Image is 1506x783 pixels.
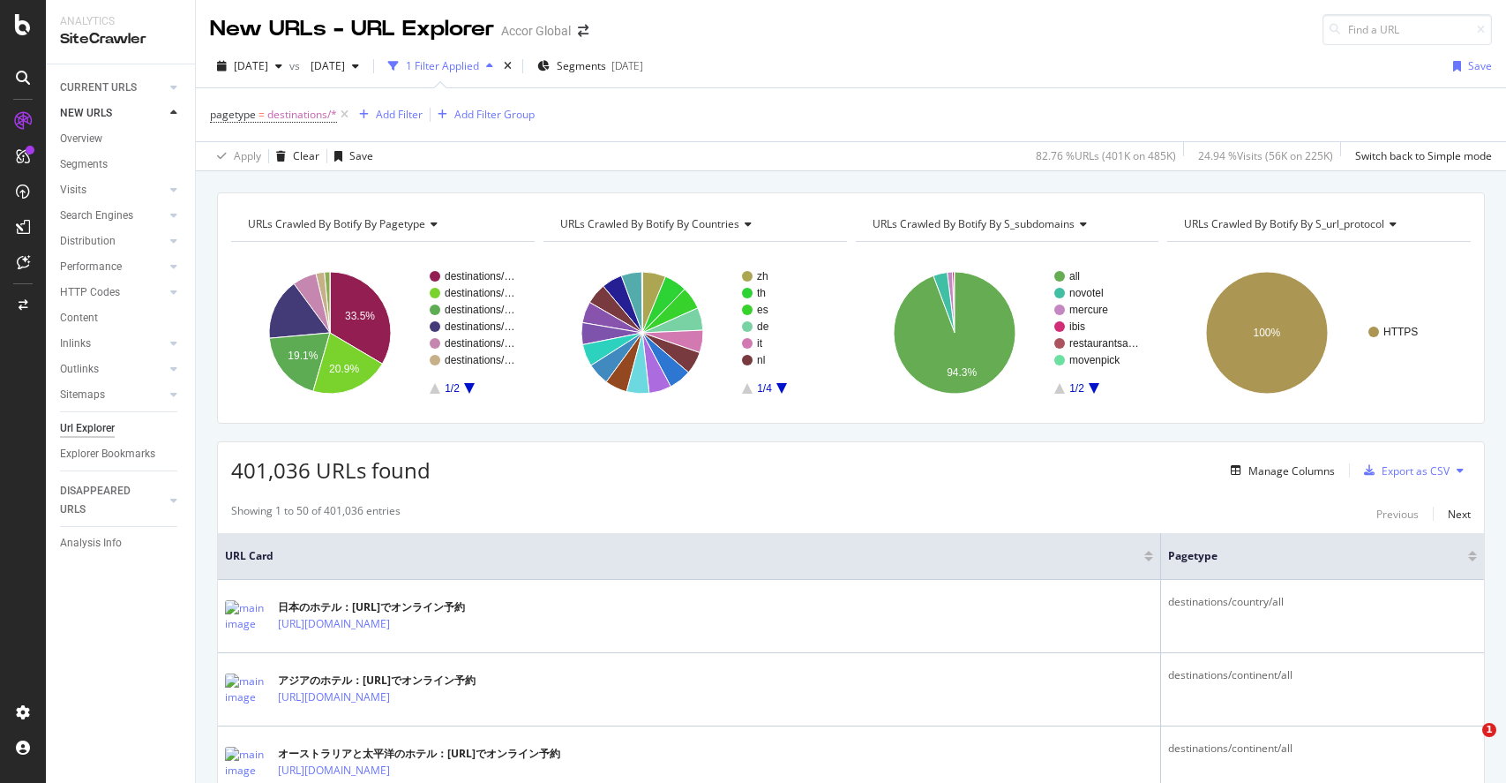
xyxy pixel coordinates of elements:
button: Segments[DATE] [530,52,650,80]
text: HTTPS [1383,326,1418,338]
div: Explorer Bookmarks [60,445,155,463]
a: [URL][DOMAIN_NAME] [278,762,390,779]
button: Save [1446,52,1492,80]
text: it [757,337,763,350]
svg: A chart. [543,256,843,410]
svg: A chart. [1167,256,1471,410]
button: Add Filter Group [431,104,535,125]
div: Add Filter Group [454,107,535,122]
a: [URL][DOMAIN_NAME] [278,689,390,706]
a: [URL][DOMAIN_NAME] [278,615,390,633]
text: th [757,287,766,299]
text: 19.1% [288,350,318,362]
div: HTTP Codes [60,283,120,302]
span: Segments [557,58,606,73]
a: Content [60,309,183,328]
div: Analytics [60,14,181,29]
span: URLs Crawled By Botify By s_subdomains [873,216,1075,231]
text: de [757,320,769,333]
div: Outlinks [60,360,99,379]
span: 2024 Aug. 30th [303,58,345,73]
div: Switch back to Simple mode [1355,148,1492,163]
h4: URLs Crawled By Botify By s_url_protocol [1180,210,1455,238]
iframe: Intercom live chat [1446,723,1488,765]
span: destinations/* [267,102,337,127]
div: アジアのホテル：[URL]でオンライン予約 [278,673,476,689]
h4: URLs Crawled By Botify By s_subdomains [869,210,1143,238]
div: Save [1468,58,1492,73]
a: Analysis Info [60,534,183,553]
div: Search Engines [60,207,133,225]
a: Inlinks [60,335,165,353]
text: 20.9% [329,363,359,375]
div: Next [1448,507,1471,522]
div: SiteCrawler [60,29,181,49]
text: 100% [1254,327,1281,339]
text: 1/2 [445,382,460,395]
a: Search Engines [60,207,165,225]
text: novotel [1069,287,1104,299]
div: Showing 1 to 50 of 401,036 entries [231,503,401,524]
div: CURRENT URLS [60,79,137,97]
a: Explorer Bookmarks [60,445,183,463]
a: HTTP Codes [60,283,165,302]
button: Export as CSV [1357,456,1450,485]
div: Apply [234,148,261,163]
text: zh [757,270,768,282]
a: Outlinks [60,360,165,379]
span: 401,036 URLs found [231,455,431,485]
span: pagetype [210,107,256,122]
div: New URLs - URL Explorer [210,14,494,44]
span: 2025 Sep. 3rd [234,58,268,73]
div: Clear [293,148,319,163]
a: Visits [60,181,165,200]
div: Add Filter [376,107,423,122]
span: URLs Crawled By Botify By s_url_protocol [1184,216,1384,231]
div: Content [60,309,98,328]
a: Distribution [60,232,165,251]
span: pagetype [1168,548,1442,564]
h4: URLs Crawled By Botify By countries [557,210,831,238]
text: destinations/… [445,270,514,282]
div: Url Explorer [60,419,115,438]
div: Accor Global [501,22,571,40]
span: URL Card [225,548,1140,564]
div: NEW URLS [60,104,112,123]
a: Segments [60,155,183,174]
img: main image [225,747,269,779]
div: オーストラリアと太平洋のホテル：[URL]でオンライン予約 [278,746,560,762]
span: URLs Crawled By Botify By countries [560,216,739,231]
div: Inlinks [60,335,91,353]
text: destinations/… [445,287,514,299]
div: Export as CSV [1382,463,1450,478]
svg: A chart. [856,256,1155,410]
div: 24.94 % Visits ( 56K on 225K ) [1198,148,1333,163]
text: all [1069,270,1080,282]
div: Save [349,148,373,163]
button: Clear [269,142,319,170]
div: 1 Filter Applied [406,58,479,73]
button: Previous [1376,503,1419,524]
a: Sitemaps [60,386,165,404]
text: 1/2 [1069,382,1084,395]
a: Performance [60,258,165,276]
div: [DATE] [611,58,643,73]
a: Overview [60,130,183,148]
text: 33.5% [345,310,375,322]
button: [DATE] [210,52,289,80]
text: 1/4 [757,382,772,395]
div: DISAPPEARED URLS [60,482,149,519]
div: Performance [60,258,122,276]
div: Manage Columns [1248,463,1335,478]
text: 94.3% [947,366,977,379]
span: 1 [1482,723,1496,737]
div: times [500,57,515,75]
button: 1 Filter Applied [381,52,500,80]
button: Add Filter [352,104,423,125]
span: vs [289,58,303,73]
text: destinations/… [445,320,514,333]
svg: A chart. [231,256,530,410]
